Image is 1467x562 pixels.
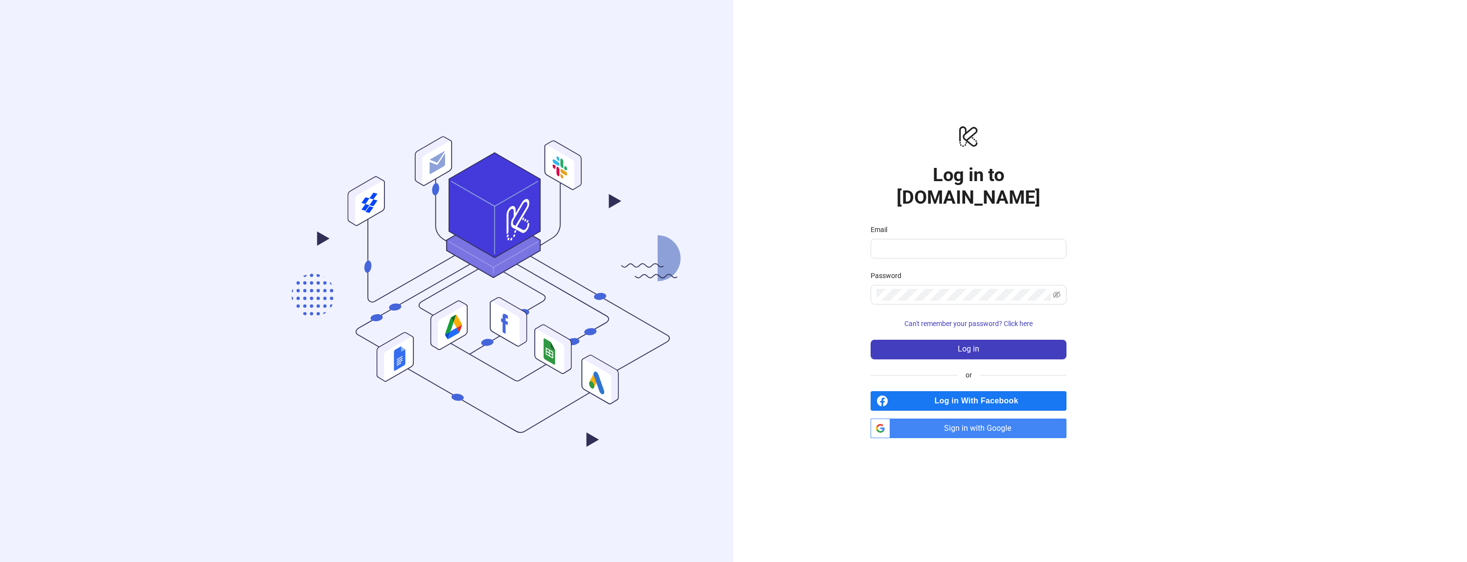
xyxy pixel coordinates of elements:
[1053,291,1061,299] span: eye-invisible
[871,340,1066,359] button: Log in
[904,320,1033,328] span: Can't remember your password? Click here
[871,316,1066,332] button: Can't remember your password? Click here
[871,164,1066,209] h1: Log in to [DOMAIN_NAME]
[871,391,1066,411] a: Log in With Facebook
[892,391,1066,411] span: Log in With Facebook
[958,370,980,380] span: or
[871,320,1066,328] a: Can't remember your password? Click here
[876,243,1059,255] input: Email
[958,345,979,353] span: Log in
[871,224,894,235] label: Email
[871,270,908,281] label: Password
[871,419,1066,438] a: Sign in with Google
[876,289,1051,301] input: Password
[894,419,1066,438] span: Sign in with Google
